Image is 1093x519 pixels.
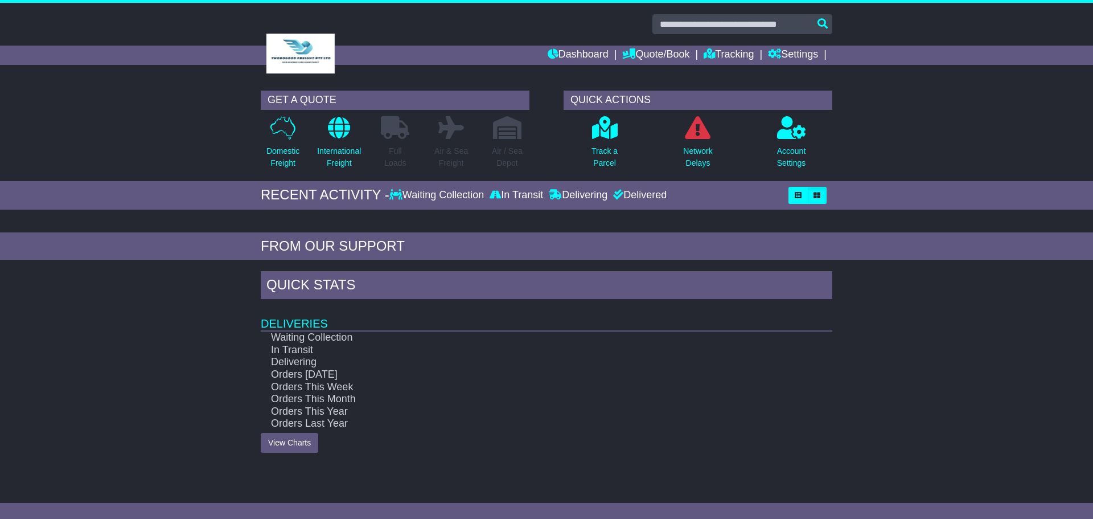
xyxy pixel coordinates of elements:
[261,331,776,344] td: Waiting Collection
[261,433,318,453] a: View Charts
[487,189,546,202] div: In Transit
[261,406,776,418] td: Orders This Year
[261,356,776,369] td: Delivering
[591,145,618,169] p: Track a Parcel
[266,116,300,175] a: DomesticFreight
[564,91,832,110] div: QUICK ACTIONS
[261,369,776,381] td: Orders [DATE]
[777,145,806,169] p: Account Settings
[591,116,618,175] a: Track aParcel
[317,145,361,169] p: International Freight
[317,116,361,175] a: InternationalFreight
[261,187,389,203] div: RECENT ACTIVITY -
[389,189,487,202] div: Waiting Collection
[261,271,832,302] div: Quick Stats
[261,302,832,331] td: Deliveries
[776,116,807,175] a: AccountSettings
[261,393,776,406] td: Orders This Month
[261,418,776,430] td: Orders Last Year
[492,145,523,169] p: Air / Sea Depot
[683,116,713,175] a: NetworkDelays
[261,381,776,394] td: Orders This Week
[610,189,667,202] div: Delivered
[261,238,832,255] div: FROM OUR SUPPORT
[704,46,754,65] a: Tracking
[261,344,776,357] td: In Transit
[261,91,529,110] div: GET A QUOTE
[434,145,468,169] p: Air & Sea Freight
[768,46,818,65] a: Settings
[266,145,299,169] p: Domestic Freight
[381,145,409,169] p: Full Loads
[548,46,609,65] a: Dashboard
[622,46,689,65] a: Quote/Book
[683,145,712,169] p: Network Delays
[546,189,610,202] div: Delivering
